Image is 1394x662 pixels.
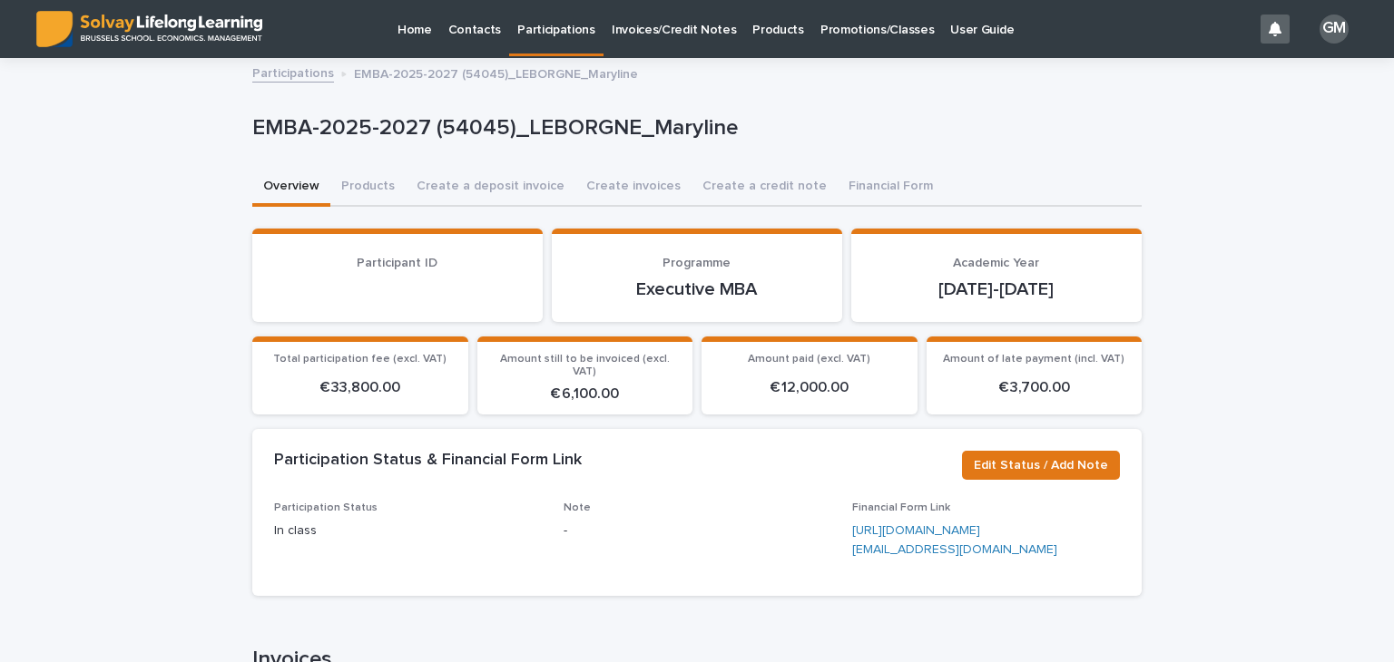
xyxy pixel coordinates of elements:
p: EMBA-2025-2027 (54045)_LEBORGNE_Maryline [354,63,638,83]
button: Create a credit note [692,169,838,207]
h2: Participation Status & Financial Form Link [274,451,582,471]
button: Financial Form [838,169,944,207]
span: Participant ID [357,257,437,269]
button: Create invoices [575,169,692,207]
button: Create a deposit invoice [406,169,575,207]
span: Amount of late payment (incl. VAT) [943,354,1124,365]
span: Note [564,502,591,513]
p: In class [274,521,542,540]
div: GM [1320,15,1349,44]
p: - [564,521,831,540]
p: € 12,000.00 [712,379,907,396]
p: € 33,800.00 [263,379,457,396]
img: ED0IkcNQHGZZMpCVrDht [36,11,262,47]
span: Edit Status / Add Note [974,456,1108,474]
p: EMBA-2025-2027 (54045)_LEBORGNE_Maryline [252,115,1134,141]
span: Amount still to be invoiced (excl. VAT) [500,354,670,377]
p: € 6,100.00 [488,385,682,403]
button: Products [330,169,406,207]
p: [DATE]-[DATE] [873,278,1120,300]
span: Total participation fee (excl. VAT) [273,354,447,365]
span: Amount paid (excl. VAT) [748,354,870,365]
span: Financial Form Link [852,502,950,513]
a: Participations [252,62,334,83]
span: Academic Year [953,257,1039,269]
button: Edit Status / Add Note [962,451,1120,480]
span: Programme [663,257,731,269]
p: € 3,700.00 [938,379,1132,396]
p: Executive MBA [574,278,820,300]
button: Overview [252,169,330,207]
span: Participation Status [274,502,378,513]
a: [URL][DOMAIN_NAME][EMAIL_ADDRESS][DOMAIN_NAME] [852,524,1057,556]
